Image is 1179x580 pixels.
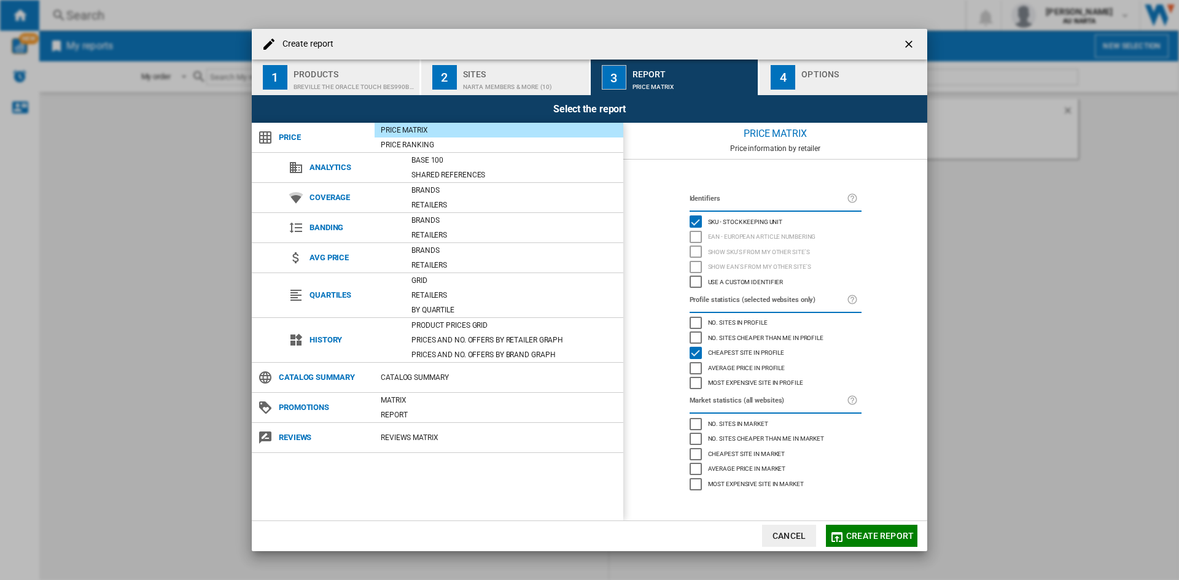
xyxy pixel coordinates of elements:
[375,371,623,384] div: Catalog Summary
[708,277,784,285] span: Use a custom identifier
[801,64,922,77] div: Options
[405,169,623,181] div: Shared references
[421,60,590,95] button: 2 Sites NARTA Members & More (10)
[771,65,795,90] div: 4
[690,416,862,431] md-checkbox: No. sites in market
[690,376,862,391] md-checkbox: Most expensive site in profile
[708,463,786,472] span: Average price in market
[632,64,753,77] div: Report
[690,360,862,376] md-checkbox: Average price in profile
[405,229,623,241] div: Retailers
[708,333,823,341] span: No. sites cheaper than me in profile
[690,330,862,346] md-checkbox: No. sites cheaper than me in profile
[690,462,862,477] md-checkbox: Average price in market
[708,449,785,457] span: Cheapest site in market
[405,199,623,211] div: Retailers
[760,60,927,95] button: 4 Options
[405,154,623,166] div: Base 100
[591,60,760,95] button: 3 Report Price Matrix
[252,95,927,123] div: Select the report
[405,274,623,287] div: Grid
[303,219,405,236] span: Banding
[303,287,405,304] span: Quartiles
[273,399,375,416] span: Promotions
[375,409,623,421] div: Report
[623,123,927,144] div: Price Matrix
[708,217,783,225] span: SKU - Stock Keeping Unit
[405,259,623,271] div: Retailers
[690,293,847,307] label: Profile statistics (selected websites only)
[273,429,375,446] span: Reviews
[762,525,816,547] button: Cancel
[623,144,927,153] div: Price information by retailer
[405,349,623,361] div: Prices and No. offers by brand graph
[303,159,405,176] span: Analytics
[303,189,405,206] span: Coverage
[690,192,847,206] label: Identifiers
[708,261,811,270] span: Show EAN's from my other site's
[708,347,785,356] span: Cheapest site in profile
[690,394,847,408] label: Market statistics (all websites)
[690,476,862,492] md-checkbox: Most expensive site in market
[708,231,816,240] span: EAN - European Article Numbering
[405,289,623,301] div: Retailers
[708,247,810,255] span: Show SKU'S from my other site's
[375,124,623,136] div: Price Matrix
[405,304,623,316] div: By quartile
[463,77,584,90] div: NARTA Members & More (10)
[463,64,584,77] div: Sites
[432,65,457,90] div: 2
[632,77,753,90] div: Price Matrix
[375,139,623,151] div: Price Ranking
[375,394,623,406] div: Matrix
[405,214,623,226] div: Brands
[602,65,626,90] div: 3
[405,319,623,331] div: Product prices grid
[903,38,917,53] ng-md-icon: getI18NText('BUTTONS.CLOSE_DIALOG')
[708,433,825,442] span: No. sites cheaper than me in market
[690,214,862,230] md-checkbox: SKU - Stock Keeping Unit
[690,431,862,447] md-checkbox: No. sites cheaper than me in market
[690,346,862,361] md-checkbox: Cheapest site in profile
[846,531,914,541] span: Create report
[405,184,623,196] div: Brands
[708,317,768,326] span: No. sites in profile
[690,244,862,260] md-checkbox: Show SKU'S from my other site's
[405,334,623,346] div: Prices and No. offers by retailer graph
[708,377,803,386] span: Most expensive site in profile
[690,260,862,275] md-checkbox: Show EAN's from my other site's
[375,431,623,444] div: REVIEWS Matrix
[303,331,405,349] span: History
[708,479,804,487] span: Most expensive site in market
[690,230,862,245] md-checkbox: EAN - European Article Numbering
[276,38,333,50] h4: Create report
[690,315,862,331] md-checkbox: No. sites in profile
[898,32,922,56] button: getI18NText('BUTTONS.CLOSE_DIALOG')
[690,274,862,290] md-checkbox: Use a custom identifier
[708,363,785,371] span: Average price in profile
[826,525,917,547] button: Create report
[294,77,414,90] div: BREVILLE THE ORACLE TOUCH BES990BSS1BUS1 SILVER
[263,65,287,90] div: 1
[405,244,623,257] div: Brands
[690,446,862,462] md-checkbox: Cheapest site in market
[273,129,375,146] span: Price
[708,419,768,427] span: No. sites in market
[273,369,375,386] span: Catalog Summary
[252,60,421,95] button: 1 Products BREVILLE THE ORACLE TOUCH BES990BSS1BUS1 SILVER
[303,249,405,266] span: Avg price
[294,64,414,77] div: Products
